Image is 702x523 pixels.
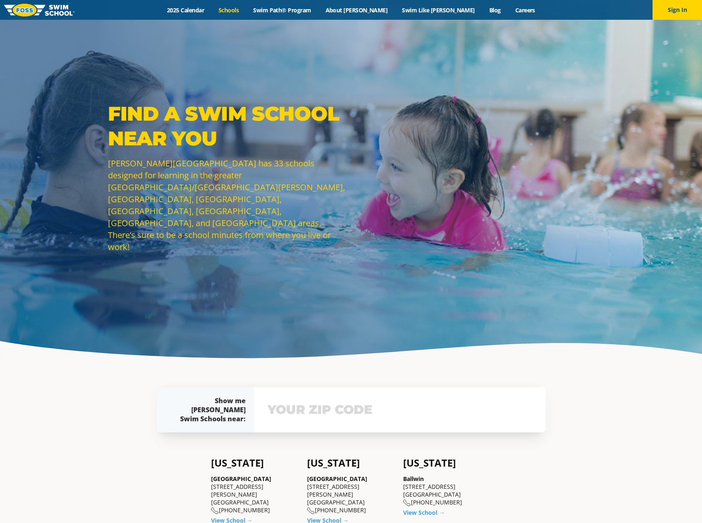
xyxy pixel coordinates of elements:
div: Show me [PERSON_NAME] Swim Schools near: [173,396,246,423]
p: [PERSON_NAME][GEOGRAPHIC_DATA] has 33 schools designed for learning in the greater [GEOGRAPHIC_DA... [108,157,347,253]
a: Swim Path® Program [246,6,318,14]
input: YOUR ZIP CODE [265,398,534,422]
p: Find a Swim School Near You [108,101,347,151]
a: View School → [403,509,445,516]
img: location-phone-o-icon.svg [403,500,411,507]
div: [STREET_ADDRESS][PERSON_NAME] [GEOGRAPHIC_DATA] [PHONE_NUMBER] [307,475,395,514]
a: Blog [482,6,508,14]
a: [GEOGRAPHIC_DATA] [307,475,367,483]
a: Careers [508,6,542,14]
a: [GEOGRAPHIC_DATA] [211,475,271,483]
a: Ballwin [403,475,424,483]
h4: [US_STATE] [403,457,491,469]
img: location-phone-o-icon.svg [211,507,219,514]
img: FOSS Swim School Logo [4,4,75,16]
img: location-phone-o-icon.svg [307,507,315,514]
div: [STREET_ADDRESS] [GEOGRAPHIC_DATA] [PHONE_NUMBER] [403,475,491,507]
a: 2025 Calendar [160,6,211,14]
a: Swim Like [PERSON_NAME] [395,6,482,14]
a: About [PERSON_NAME] [318,6,395,14]
a: Schools [211,6,246,14]
h4: [US_STATE] [211,457,299,469]
div: [STREET_ADDRESS][PERSON_NAME] [GEOGRAPHIC_DATA] [PHONE_NUMBER] [211,475,299,514]
h4: [US_STATE] [307,457,395,469]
